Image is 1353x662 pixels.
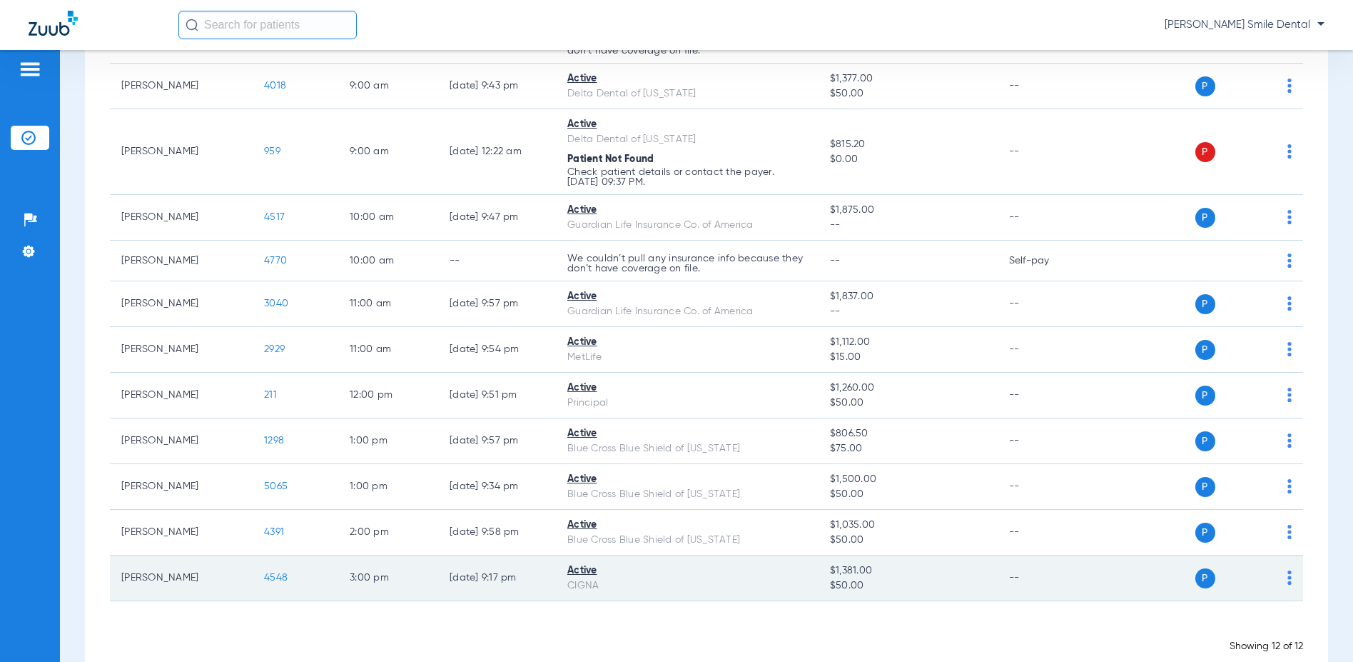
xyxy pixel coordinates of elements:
[1287,254,1292,268] img: group-dot-blue.svg
[1287,525,1292,539] img: group-dot-blue.svg
[264,81,286,91] span: 4018
[1287,388,1292,402] img: group-dot-blue.svg
[264,481,288,491] span: 5065
[1195,142,1215,162] span: P
[998,195,1094,241] td: --
[1195,76,1215,96] span: P
[19,61,41,78] img: hamburger-icon
[567,154,654,164] span: Patient Not Found
[567,304,807,319] div: Guardian Life Insurance Co. of America
[264,212,285,222] span: 4517
[338,556,438,601] td: 3:00 PM
[186,19,198,31] img: Search Icon
[438,556,556,601] td: [DATE] 9:17 PM
[338,464,438,510] td: 1:00 PM
[338,195,438,241] td: 10:00 AM
[567,578,807,593] div: CIGNA
[998,109,1094,195] td: --
[830,472,986,487] span: $1,500.00
[438,373,556,418] td: [DATE] 9:51 PM
[830,203,986,218] span: $1,875.00
[567,563,807,578] div: Active
[567,350,807,365] div: MetLife
[338,510,438,556] td: 2:00 PM
[567,167,807,187] p: Check patient details or contact the payer. [DATE] 09:37 PM.
[264,299,288,309] span: 3040
[830,441,986,456] span: $75.00
[830,426,986,441] span: $806.50
[830,152,986,167] span: $0.00
[110,510,253,556] td: [PERSON_NAME]
[264,146,280,156] span: 959
[1195,386,1215,406] span: P
[567,203,807,218] div: Active
[110,327,253,373] td: [PERSON_NAME]
[830,335,986,350] span: $1,112.00
[567,441,807,456] div: Blue Cross Blue Shield of [US_STATE]
[438,281,556,327] td: [DATE] 9:57 PM
[1195,477,1215,497] span: P
[110,556,253,601] td: [PERSON_NAME]
[29,11,78,36] img: Zuub Logo
[438,418,556,464] td: [DATE] 9:57 PM
[264,527,284,537] span: 4391
[567,381,807,396] div: Active
[438,109,556,195] td: [DATE] 12:22 AM
[830,86,986,101] span: $50.00
[110,418,253,464] td: [PERSON_NAME]
[110,373,253,418] td: [PERSON_NAME]
[338,373,438,418] td: 12:00 PM
[567,335,807,350] div: Active
[830,350,986,365] span: $15.00
[338,241,438,281] td: 10:00 AM
[110,195,253,241] td: [PERSON_NAME]
[338,64,438,109] td: 9:00 AM
[110,281,253,327] td: [PERSON_NAME]
[1195,208,1215,228] span: P
[998,556,1094,601] td: --
[998,464,1094,510] td: --
[830,578,986,593] span: $50.00
[567,218,807,233] div: Guardian Life Insurance Co. of America
[830,396,986,411] span: $50.00
[1287,342,1292,356] img: group-dot-blue.svg
[1287,433,1292,448] img: group-dot-blue.svg
[567,396,807,411] div: Principal
[567,518,807,533] div: Active
[567,86,807,101] div: Delta Dental of [US_STATE]
[264,436,284,446] span: 1298
[438,464,556,510] td: [DATE] 9:34 PM
[1195,340,1215,360] span: P
[338,109,438,195] td: 9:00 AM
[998,281,1094,327] td: --
[567,533,807,548] div: Blue Cross Blue Shield of [US_STATE]
[998,418,1094,464] td: --
[1282,593,1353,662] iframe: Chat Widget
[830,487,986,502] span: $50.00
[438,241,556,281] td: --
[1165,18,1324,32] span: [PERSON_NAME] Smile Dental
[438,64,556,109] td: [DATE] 9:43 PM
[1287,210,1292,224] img: group-dot-blue.svg
[1195,294,1215,314] span: P
[567,132,807,147] div: Delta Dental of [US_STATE]
[830,71,986,86] span: $1,377.00
[830,256,841,266] span: --
[567,472,807,487] div: Active
[998,510,1094,556] td: --
[110,464,253,510] td: [PERSON_NAME]
[1195,431,1215,451] span: P
[998,241,1094,281] td: Self-pay
[338,281,438,327] td: 11:00 AM
[264,573,288,583] span: 4548
[264,390,277,400] span: 211
[998,327,1094,373] td: --
[567,426,807,441] div: Active
[438,510,556,556] td: [DATE] 9:58 PM
[567,117,807,132] div: Active
[264,344,285,354] span: 2929
[1287,479,1292,493] img: group-dot-blue.svg
[110,109,253,195] td: [PERSON_NAME]
[1230,641,1303,651] span: Showing 12 of 12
